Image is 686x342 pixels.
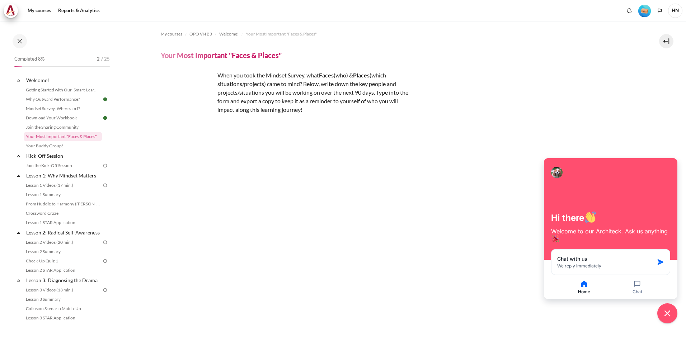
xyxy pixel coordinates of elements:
a: Lesson 1 Summary [24,190,102,199]
a: Getting Started with Our 'Smart-Learning' Platform [24,86,102,94]
a: Lesson 3 STAR Application [24,314,102,322]
a: Level #1 [635,4,654,17]
a: Welcome! [25,75,102,85]
button: Languages [654,5,665,16]
a: My courses [25,4,54,18]
img: Architeck [6,5,16,16]
span: / 25 [101,56,110,63]
a: Lesson 2 Videos (20 min.) [24,238,102,247]
p: When you took the Mindset Survey, what (who) & (which situations/projects) came to mind? Below, w... [161,71,412,114]
a: Lesson 3 Summary [24,295,102,304]
img: Done [102,96,108,103]
strong: aces [322,72,334,79]
img: facesplaces [161,71,215,124]
a: Collusion Scenario Match-Up [24,304,102,313]
a: Crossword Craze [24,209,102,218]
a: My courses [161,30,182,38]
strong: Places [353,72,370,79]
img: Done [102,115,108,121]
img: To do [102,162,108,169]
div: Show notification window with no new notifications [624,5,635,16]
a: Lesson 3 Videos (13 min.) [24,286,102,294]
strong: F [319,72,322,79]
a: Lesson 1 STAR Application [24,218,102,227]
span: My courses [161,31,182,37]
nav: Navigation bar [161,28,635,40]
a: Lesson 2 Summary [24,247,102,256]
a: From Huddle to Harmony ([PERSON_NAME]'s Story) [24,200,102,208]
a: Your Buddy Group! [24,142,102,150]
img: To do [102,287,108,293]
span: Completed 8% [14,56,44,63]
a: Architeck Architeck [4,4,22,18]
img: Level #1 [638,5,651,17]
a: Your Most Important "Faces & Places" [246,30,317,38]
div: Level #1 [638,4,651,17]
img: To do [102,239,108,246]
span: 2 [97,56,100,63]
a: Lesson 3: Diagnosing the Drama [25,275,102,285]
a: Lesson 1: Why Mindset Matters [25,171,102,180]
span: HN [668,4,682,18]
a: Your Most Important "Faces & Places" [24,132,102,141]
h4: Your Most Important "Faces & Places" [161,51,282,60]
span: Collapse [15,172,22,179]
img: To do [102,258,108,264]
img: To do [102,182,108,189]
span: Your Most Important "Faces & Places" [246,31,317,37]
span: Collapse [15,229,22,236]
iframe: Your Most Important "Faces & Places" [161,136,635,324]
a: Welcome! [219,30,239,38]
span: Welcome! [219,31,239,37]
a: User menu [668,4,682,18]
span: Collapse [15,277,22,284]
a: Lesson 1 Videos (17 min.) [24,181,102,190]
a: OPO VN B3 [189,30,212,38]
a: Why Outward Performance? [24,95,102,104]
a: Reports & Analytics [56,4,102,18]
a: Lesson 2: Radical Self-Awareness [25,228,102,237]
a: Check-Up Quiz 1 [24,257,102,265]
span: OPO VN B3 [189,31,212,37]
a: Kick-Off Session [25,151,102,161]
span: Collapse [15,152,22,160]
a: Join the Sharing Community [24,123,102,132]
a: Lesson 2 STAR Application [24,266,102,275]
div: 8% [14,66,22,67]
a: Download Your Workbook [24,114,102,122]
a: Join the Kick-Off Session [24,161,102,170]
a: Mindset Survey: Where am I? [24,104,102,113]
span: Collapse [15,77,22,84]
